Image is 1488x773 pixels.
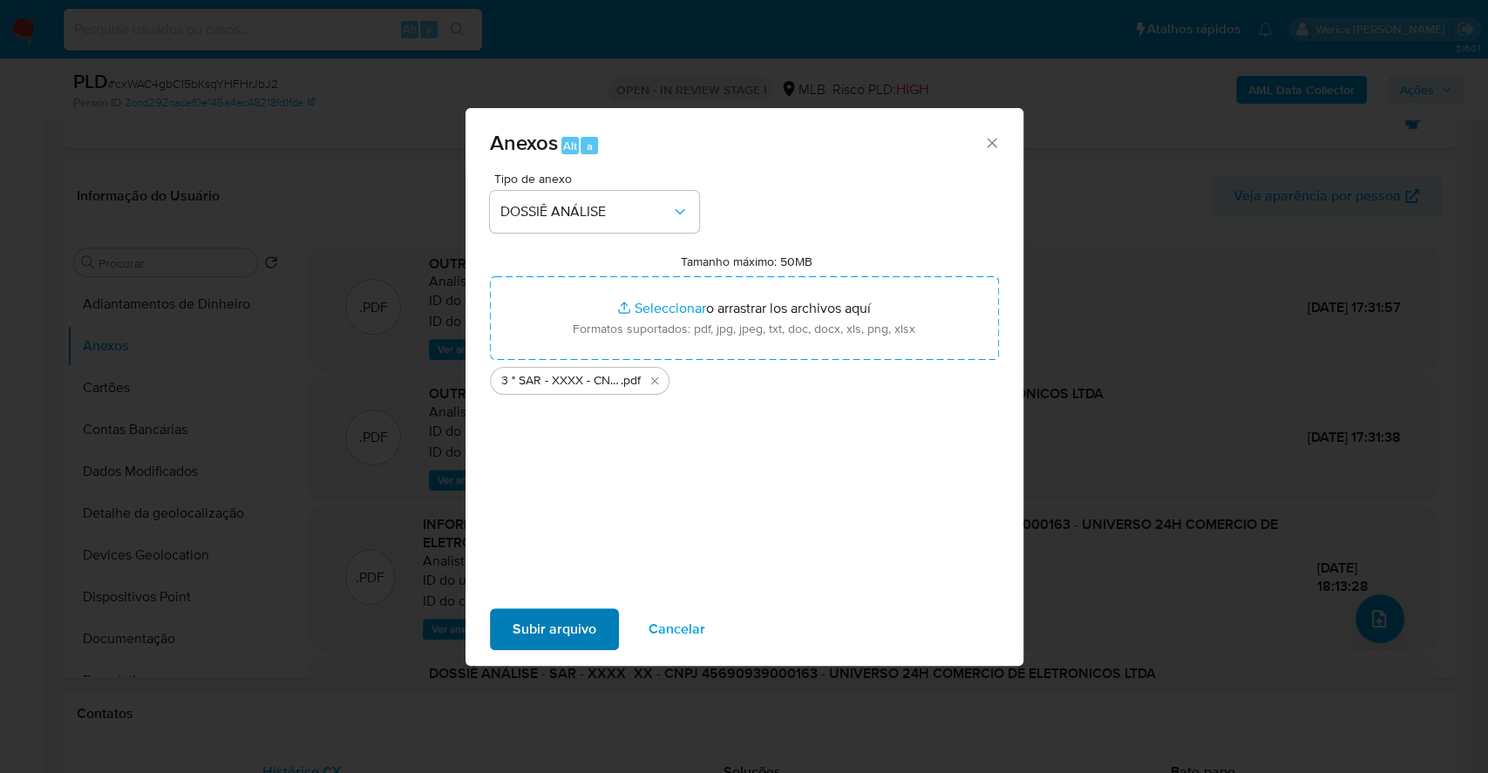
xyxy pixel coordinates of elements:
[490,360,999,395] ul: Archivos seleccionados
[494,173,703,185] span: Tipo de anexo
[490,127,558,158] span: Anexos
[644,370,665,391] button: Eliminar 3 ° SAR - XXXX - CNPJ 45690939000163 - UNIVERSO 24H COMERCIO DE ELETRONICOS LTDA.pdf
[563,138,577,154] span: Alt
[501,372,621,390] span: 3 ° SAR - XXXX - CNPJ 45690939000163 - UNIVERSO 24H COMERCIO DE ELETRONICOS LTDA
[621,372,641,390] span: .pdf
[513,610,596,648] span: Subir arquivo
[649,610,705,648] span: Cancelar
[681,254,812,269] label: Tamanho máximo: 50MB
[500,203,671,220] span: DOSSIÊ ANÁLISE
[587,138,593,154] span: a
[490,608,619,650] button: Subir arquivo
[490,191,699,233] button: DOSSIÊ ANÁLISE
[983,134,999,150] button: Cerrar
[626,608,728,650] button: Cancelar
